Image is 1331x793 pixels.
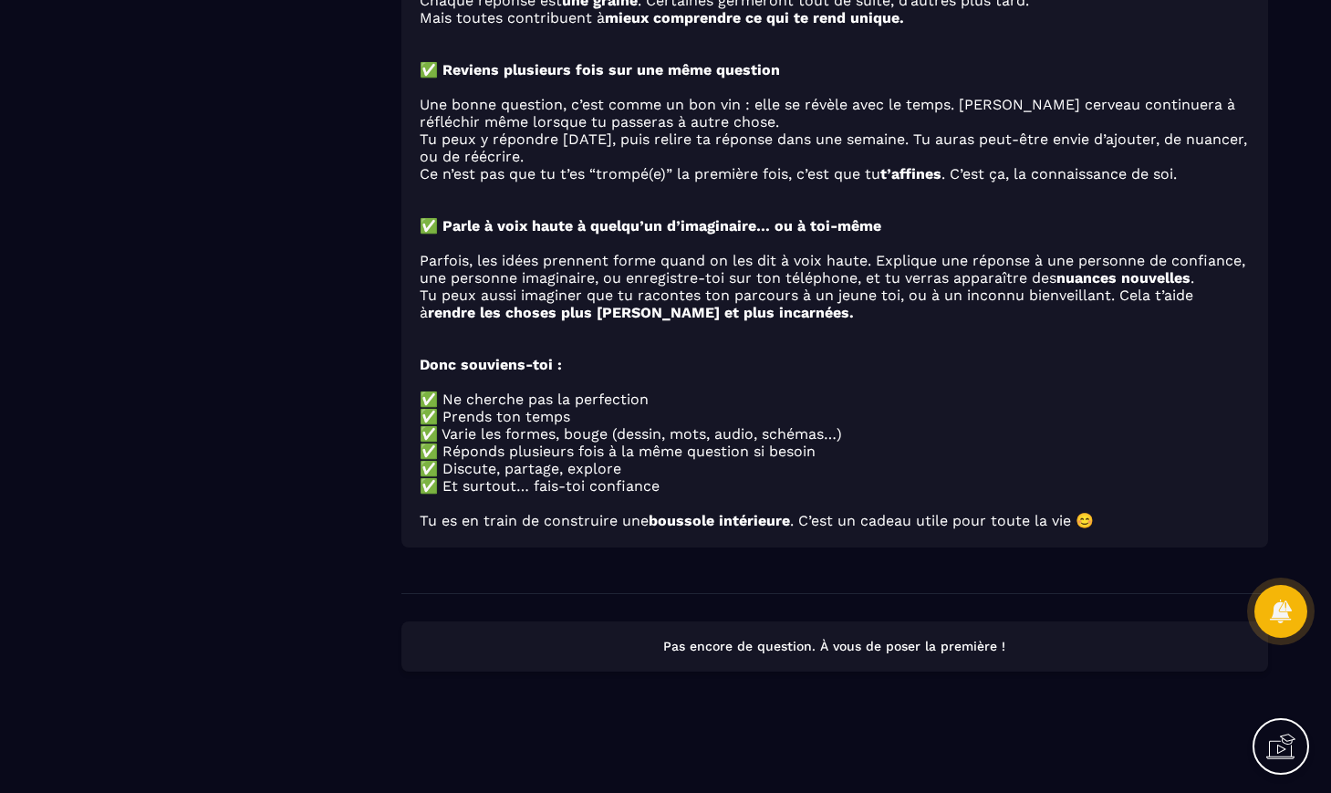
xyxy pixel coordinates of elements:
[420,96,1250,130] p: Une bonne question, c’est comme un bon vin : elle se révèle avec le temps. [PERSON_NAME] cerveau ...
[605,9,904,26] strong: mieux comprendre ce qui te rend unique.
[880,165,941,183] strong: t’affines
[649,512,790,529] strong: boussole intérieure
[420,391,1250,408] p: ✅ Ne cherche pas la perfection
[420,408,1250,425] p: ✅ Prends ton temps
[420,477,1250,495] p: ✅ Et surtout… fais-toi confiance
[418,638,1252,655] p: Pas encore de question. À vous de poser la première !
[420,443,1250,460] p: ✅ Réponds plusieurs fois à la même question si besoin
[420,287,1250,321] p: Tu peux aussi imaginer que tu racontes ton parcours à un jeune toi, ou à un inconnu bienveillant....
[420,61,780,78] strong: ✅ Reviens plusieurs fois sur une même question
[420,165,1250,183] p: Ce n’est pas que tu t’es “trompé(e)” la première fois, c’est que tu . C’est ça, la connaissance d...
[420,512,1250,529] p: Tu es en train de construire une . C’est un cadeau utile pour toute la vie 😊
[428,304,854,321] strong: rendre les choses plus [PERSON_NAME] et plus incarnées.
[420,130,1250,165] p: Tu peux y répondre [DATE], puis relire ta réponse dans une semaine. Tu auras peut-être envie d’aj...
[420,356,562,373] strong: Donc souviens-toi :
[420,425,1250,443] p: ✅ Varie les formes, bouge (dessin, mots, audio, schémas…)
[420,217,881,235] strong: ✅ Parle à voix haute à quelqu’un d’imaginaire… ou à toi-même
[420,9,1250,26] p: Mais toutes contribuent à
[420,460,1250,477] p: ✅ Discute, partage, explore
[420,252,1250,287] p: Parfois, les idées prennent forme quand on les dit à voix haute. Explique une réponse à une perso...
[1056,269,1191,287] strong: nuances nouvelles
